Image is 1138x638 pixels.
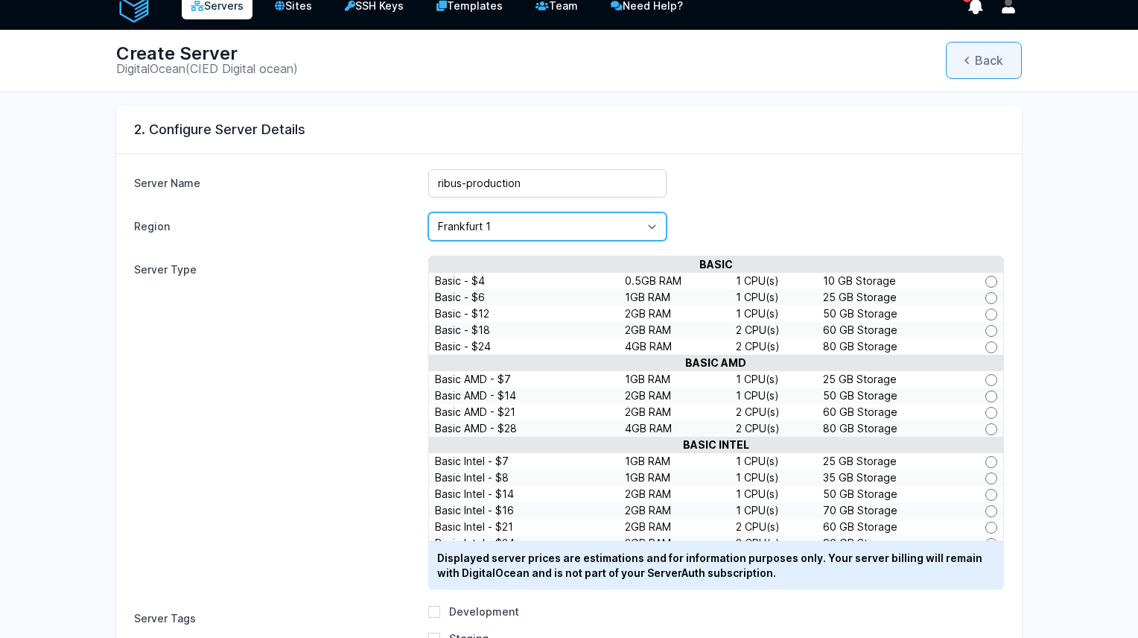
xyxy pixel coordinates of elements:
[823,519,967,534] label: 60 GB Storage
[736,421,821,436] label: 2 CPU(s)
[435,519,623,534] label: Basic Intel - $21
[625,274,734,288] label: 0.5GB RAM
[134,605,416,626] label: Server Tags
[435,503,623,518] label: Basic Intel - $16
[823,323,967,338] label: 60 GB Storage
[134,121,305,139] h3: 2. Configure Server Details
[134,170,416,191] label: Server Name
[736,339,821,354] label: 2 CPU(s)
[736,290,821,305] label: 1 CPU(s)
[625,503,734,518] label: 2GB RAM
[823,421,967,436] label: 80 GB Storage
[435,421,623,436] label: Basic AMD - $28
[736,306,821,321] label: 1 CPU(s)
[823,503,967,518] label: 70 GB Storage
[435,372,623,387] label: Basic AMD - $7
[625,519,734,534] label: 2GB RAM
[625,421,734,436] label: 4GB RAM
[736,372,821,387] label: 1 CPU(s)
[736,503,821,518] label: 1 CPU(s)
[435,454,623,469] label: Basic Intel - $7
[625,290,734,305] label: 1GB RAM
[435,290,623,305] label: Basic - $6
[435,487,623,502] label: Basic Intel - $14
[736,487,821,502] label: 1 CPU(s)
[435,536,623,551] label: Basic Intel - $24
[823,454,967,469] label: 25 GB Storage
[736,536,821,551] label: 2 CPU(s)
[625,470,734,485] label: 1GB RAM
[116,60,298,78] h2: DigitalOcean(CIED Digital ocean)
[435,323,623,338] label: Basic - $18
[823,274,967,288] label: 10 GB Storage
[435,388,623,403] label: Basic AMD - $14
[625,536,734,551] label: 2GB RAM
[429,256,1003,273] th: Basic
[736,470,821,485] label: 1 CPU(s)
[736,388,821,403] label: 1 CPU(s)
[625,372,734,387] label: 1GB RAM
[625,405,734,420] label: 2GB RAM
[435,405,623,420] label: Basic AMD - $21
[435,274,623,288] label: Basic - $4
[736,519,821,534] label: 2 CPU(s)
[625,306,734,321] label: 2GB RAM
[736,274,821,288] label: 1 CPU(s)
[823,487,967,502] label: 50 GB Storage
[736,323,821,338] label: 2 CPU(s)
[134,213,416,234] label: Region
[625,454,734,469] label: 1GB RAM
[625,487,734,502] label: 2GB RAM
[429,437,1003,453] th: Basic Intel
[823,405,967,420] label: 60 GB Storage
[823,372,967,387] label: 25 GB Storage
[435,470,623,485] label: Basic Intel - $8
[625,323,734,338] label: 2GB RAM
[823,306,967,321] label: 50 GB Storage
[449,605,519,618] label: Development
[116,42,298,66] h1: Create Server
[435,306,623,321] label: Basic - $12
[823,339,967,354] label: 80 GB Storage
[134,256,416,277] label: Server Type
[429,355,1003,371] th: Basic AMD
[736,405,821,420] label: 2 CPU(s)
[625,388,734,403] label: 2GB RAM
[428,542,1004,590] p: Displayed server prices are estimations and for information purposes only. Your server billing wi...
[823,536,967,551] label: 90 GB Storage
[946,42,1022,79] a: Back
[823,388,967,403] label: 50 GB Storage
[435,339,623,354] label: Basic - $24
[823,290,967,305] label: 25 GB Storage
[823,470,967,485] label: 35 GB Storage
[625,339,734,354] label: 4GB RAM
[736,454,821,469] label: 1 CPU(s)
